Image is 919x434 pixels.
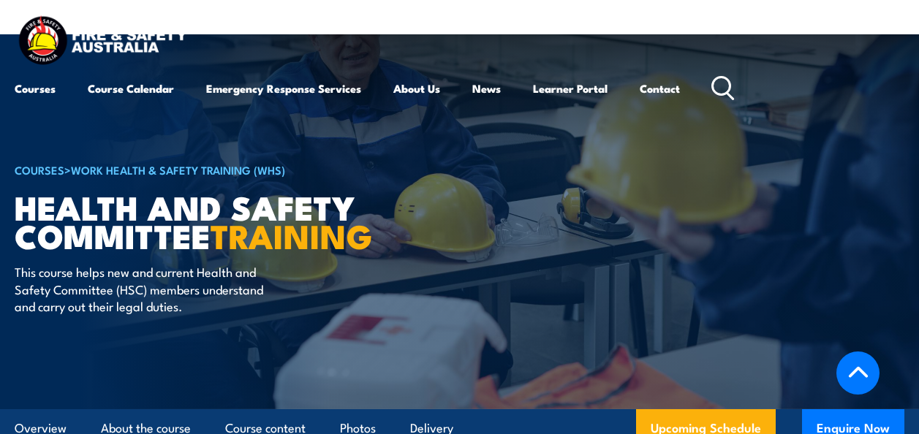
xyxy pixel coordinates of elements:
p: This course helps new and current Health and Safety Committee (HSC) members understand and carry ... [15,263,281,314]
a: Work Health & Safety Training (WHS) [71,161,285,178]
a: Courses [15,71,56,106]
a: Course Calendar [88,71,174,106]
a: About Us [393,71,440,106]
a: News [472,71,501,106]
strong: TRAINING [211,210,373,260]
a: Learner Portal [533,71,608,106]
a: Contact [640,71,680,106]
h1: Health and Safety Committee [15,192,376,249]
a: COURSES [15,161,64,178]
a: Emergency Response Services [206,71,361,106]
h6: > [15,161,376,178]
